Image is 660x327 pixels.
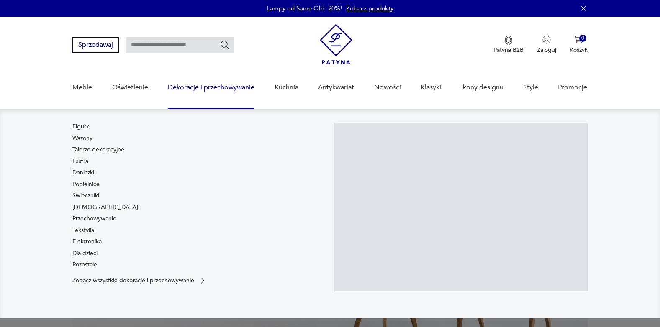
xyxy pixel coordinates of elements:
[72,43,119,49] a: Sprzedawaj
[72,72,92,104] a: Meble
[72,249,98,258] a: Dla dzieci
[374,72,401,104] a: Nowości
[72,123,90,131] a: Figurki
[72,238,102,246] a: Elektronika
[493,46,524,54] p: Patyna B2B
[504,36,513,45] img: Ikona medalu
[493,36,524,54] a: Ikona medaluPatyna B2B
[346,4,393,13] a: Zobacz produkty
[72,169,94,177] a: Doniczki
[72,192,99,200] a: Świeczniki
[579,35,586,42] div: 0
[318,72,354,104] a: Antykwariat
[72,146,124,154] a: Talerze dekoracyjne
[320,24,352,64] img: Patyna - sklep z meblami i dekoracjami vintage
[275,72,298,104] a: Kuchnia
[220,40,230,50] button: Szukaj
[493,36,524,54] button: Patyna B2B
[168,72,254,104] a: Dekoracje i przechowywanie
[72,226,94,235] a: Tekstylia
[542,36,551,44] img: Ikonka użytkownika
[537,46,556,54] p: Zaloguj
[112,72,148,104] a: Oświetlenie
[461,72,503,104] a: Ikony designu
[537,36,556,54] button: Zaloguj
[558,72,587,104] a: Promocje
[72,37,119,53] button: Sprzedawaj
[72,215,116,223] a: Przechowywanie
[523,72,538,104] a: Style
[421,72,441,104] a: Klasyki
[72,134,92,143] a: Wazony
[570,36,588,54] button: 0Koszyk
[570,46,588,54] p: Koszyk
[72,278,194,283] p: Zobacz wszystkie dekoracje i przechowywanie
[72,157,88,166] a: Lustra
[574,36,583,44] img: Ikona koszyka
[72,276,207,285] a: Zobacz wszystkie dekoracje i przechowywanie
[72,203,138,212] a: [DEMOGRAPHIC_DATA]
[72,180,100,189] a: Popielnice
[267,4,342,13] p: Lampy od Same Old -20%!
[72,261,97,269] a: Pozostałe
